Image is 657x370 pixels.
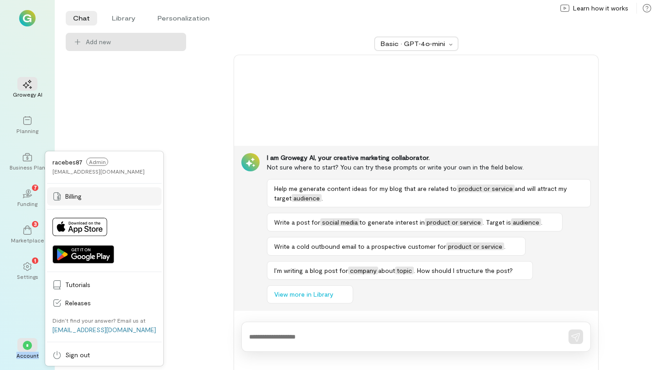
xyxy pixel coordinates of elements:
[11,218,44,251] a: Marketplace
[52,218,107,236] img: Download on App Store
[348,267,378,274] span: company
[274,185,457,192] span: Help me generate content ideas for my blog that are related to
[150,11,217,26] li: Personalization
[47,294,162,312] a: Releases
[360,218,425,226] span: to generate interest in
[11,236,44,244] div: Marketplace
[573,4,628,13] span: Learn how it works
[65,280,156,289] span: Tutorials
[10,164,45,171] div: Business Plan
[16,127,38,134] div: Planning
[274,218,320,226] span: Write a post for
[267,237,526,256] button: Write a cold outbound email to a prospective customer forproduct or service.
[65,350,156,360] span: Sign out
[34,183,37,191] span: 7
[52,168,145,175] div: [EMAIL_ADDRESS][DOMAIN_NAME]
[274,242,446,250] span: Write a cold outbound email to a prospective customer for
[274,267,348,274] span: I’m writing a blog post for
[381,39,446,48] div: Basic · GPT‑4o‑mini
[267,261,533,280] button: I’m writing a blog post forcompanyabouttopic. How should I structure the post?
[34,256,36,264] span: 1
[11,255,44,288] a: Settings
[47,346,162,364] a: Sign out
[274,290,333,299] span: View more in Library
[292,194,322,202] span: audience
[34,220,37,228] span: 3
[52,245,114,263] img: Get it on Google Play
[52,158,83,166] span: racebes87
[65,298,156,308] span: Releases
[11,182,44,215] a: Funding
[65,192,156,201] span: Billing
[16,352,39,359] div: Account
[541,218,542,226] span: .
[104,11,143,26] li: Library
[47,276,162,294] a: Tutorials
[267,179,591,207] button: Help me generate content ideas for my blog that are related toproduct or serviceand will attract ...
[511,218,541,226] span: audience
[66,11,97,26] li: Chat
[267,162,591,172] div: Not sure where to start? You can try these prompts or write your own in the field below.
[395,267,414,274] span: topic
[267,213,563,231] button: Write a post forsocial mediato generate interest inproduct or service. Target isaudience.
[414,267,513,274] span: . How should I structure the post?
[320,218,360,226] span: social media
[52,317,146,324] div: Didn’t find your answer? Email us at
[11,109,44,142] a: Planning
[504,242,506,250] span: .
[11,145,44,178] a: Business Plan
[11,72,44,105] a: Growegy AI
[483,218,511,226] span: . Target is
[86,158,108,166] span: Admin
[378,267,395,274] span: about
[47,187,162,206] a: Billing
[425,218,483,226] span: product or service
[267,285,353,303] button: View more in Library
[446,242,504,250] span: product or service
[52,326,156,334] a: [EMAIL_ADDRESS][DOMAIN_NAME]
[457,185,515,192] span: product or service
[17,273,38,280] div: Settings
[322,194,323,202] span: .
[17,200,37,207] div: Funding
[13,91,42,98] div: Growegy AI
[86,37,179,46] span: Add new
[267,153,591,162] div: I am Growegy AI, your creative marketing collaborator.
[11,334,44,366] div: *Account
